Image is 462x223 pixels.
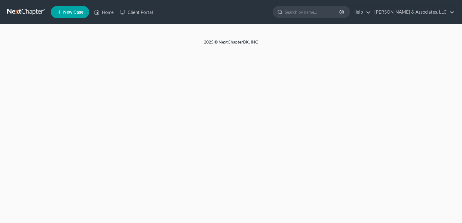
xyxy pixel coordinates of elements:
[91,7,117,18] a: Home
[285,6,340,18] input: Search by name...
[117,7,156,18] a: Client Portal
[350,7,371,18] a: Help
[371,7,454,18] a: [PERSON_NAME] & Associates, LLC
[63,10,83,15] span: New Case
[59,39,403,50] div: 2025 © NextChapterBK, INC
